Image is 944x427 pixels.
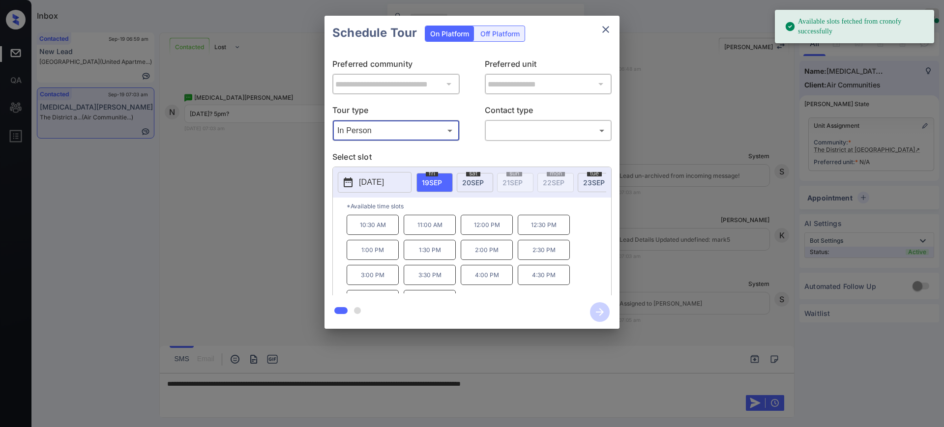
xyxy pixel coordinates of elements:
p: 2:30 PM [518,240,570,260]
p: 5:00 PM [347,290,399,310]
p: 12:00 PM [461,215,513,235]
button: close [596,20,616,39]
p: Select slot [332,151,612,167]
span: fri [426,171,438,176]
span: 23 SEP [583,178,605,187]
p: 4:30 PM [518,265,570,285]
p: 11:00 AM [404,215,456,235]
div: date-select [457,173,493,192]
p: 1:30 PM [404,240,456,260]
h2: Schedule Tour [324,16,425,50]
p: Preferred unit [485,58,612,74]
div: In Person [335,122,457,139]
div: Available slots fetched from cronofy successfully [785,13,926,40]
span: 19 SEP [422,178,442,187]
div: Off Platform [475,26,525,41]
p: *Available time slots [347,198,611,215]
span: 20 SEP [462,178,484,187]
p: 3:00 PM [347,265,399,285]
p: 1:00 PM [347,240,399,260]
p: 12:30 PM [518,215,570,235]
p: 3:30 PM [404,265,456,285]
p: 2:00 PM [461,240,513,260]
span: sat [466,171,480,176]
div: date-select [416,173,453,192]
p: Tour type [332,104,460,120]
p: Preferred community [332,58,460,74]
div: On Platform [425,26,474,41]
span: tue [587,171,602,176]
p: 10:30 AM [347,215,399,235]
p: [DATE] [359,176,384,188]
p: 5:30 PM [404,290,456,310]
p: Contact type [485,104,612,120]
div: date-select [578,173,614,192]
button: [DATE] [338,172,412,193]
p: 4:00 PM [461,265,513,285]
